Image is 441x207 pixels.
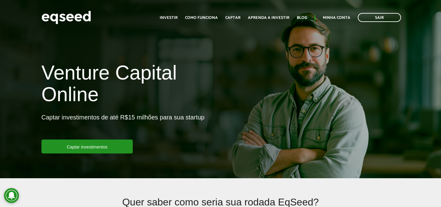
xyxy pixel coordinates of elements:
a: Minha conta [323,16,350,20]
a: Investir [160,16,178,20]
a: Sair [358,13,401,22]
a: Captar [225,16,240,20]
a: Aprenda a investir [248,16,289,20]
img: EqSeed [41,9,91,26]
a: Blog [297,16,307,20]
h1: Venture Capital Online [41,62,216,109]
a: Captar investimentos [41,140,133,153]
a: Como funciona [185,16,218,20]
p: Captar investimentos de até R$15 milhões para sua startup [41,114,205,140]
